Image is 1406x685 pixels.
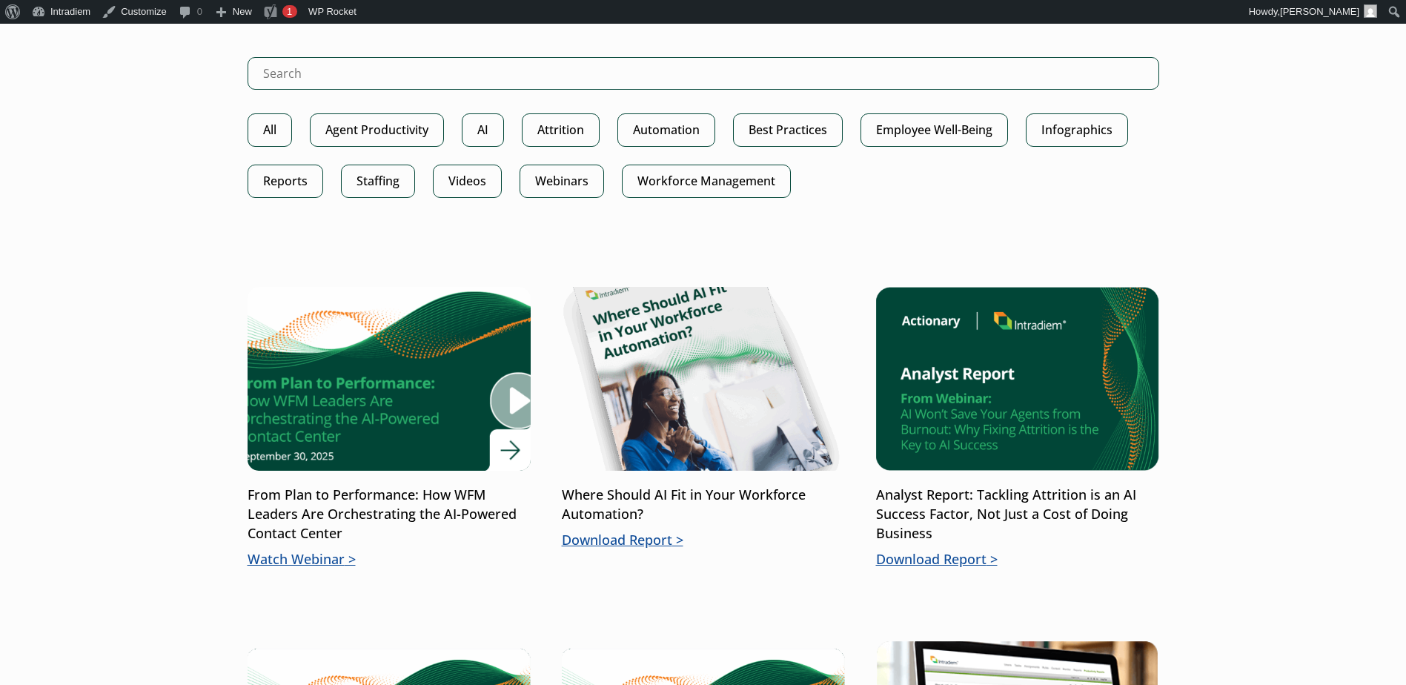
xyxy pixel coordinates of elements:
[622,165,791,198] a: Workforce Management
[341,165,415,198] a: Staffing
[617,113,715,147] a: Automation
[520,165,604,198] a: Webinars
[433,165,502,198] a: Videos
[287,6,292,17] span: 1
[522,113,600,147] a: Attrition
[248,113,292,147] a: All
[310,113,444,147] a: Agent Productivity
[248,165,323,198] a: Reports
[1026,113,1128,147] a: Infographics
[562,287,845,471] img: Where Should AI Fit in Your Workforce Automation?
[248,287,531,569] a: From Plan to Performance: How WFM Leaders Are Orchestrating the AI-Powered Contact CenterWatch We...
[248,550,531,569] p: Watch Webinar
[1280,6,1359,17] span: [PERSON_NAME]
[462,113,504,147] a: AI
[733,113,843,147] a: Best Practices
[248,57,1159,90] input: Search
[860,113,1008,147] a: Employee Well-Being
[562,486,845,524] p: Where Should AI Fit in Your Workforce Automation?
[248,486,531,543] p: From Plan to Performance: How WFM Leaders Are Orchestrating the AI-Powered Contact Center
[248,57,1159,113] form: Search Intradiem
[876,486,1159,543] p: Analyst Report: Tackling Attrition is an AI Success Factor, Not Just a Cost of Doing Business
[562,531,845,550] p: Download Report
[876,287,1159,569] a: Analyst Report: Tackling Attrition is an AI Success Factor, Not Just a Cost of Doing BusinessDown...
[562,287,845,550] a: Where Should AI Fit in Your Workforce Automation?Where Should AI Fit in Your Workforce Automation...
[876,550,1159,569] p: Download Report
